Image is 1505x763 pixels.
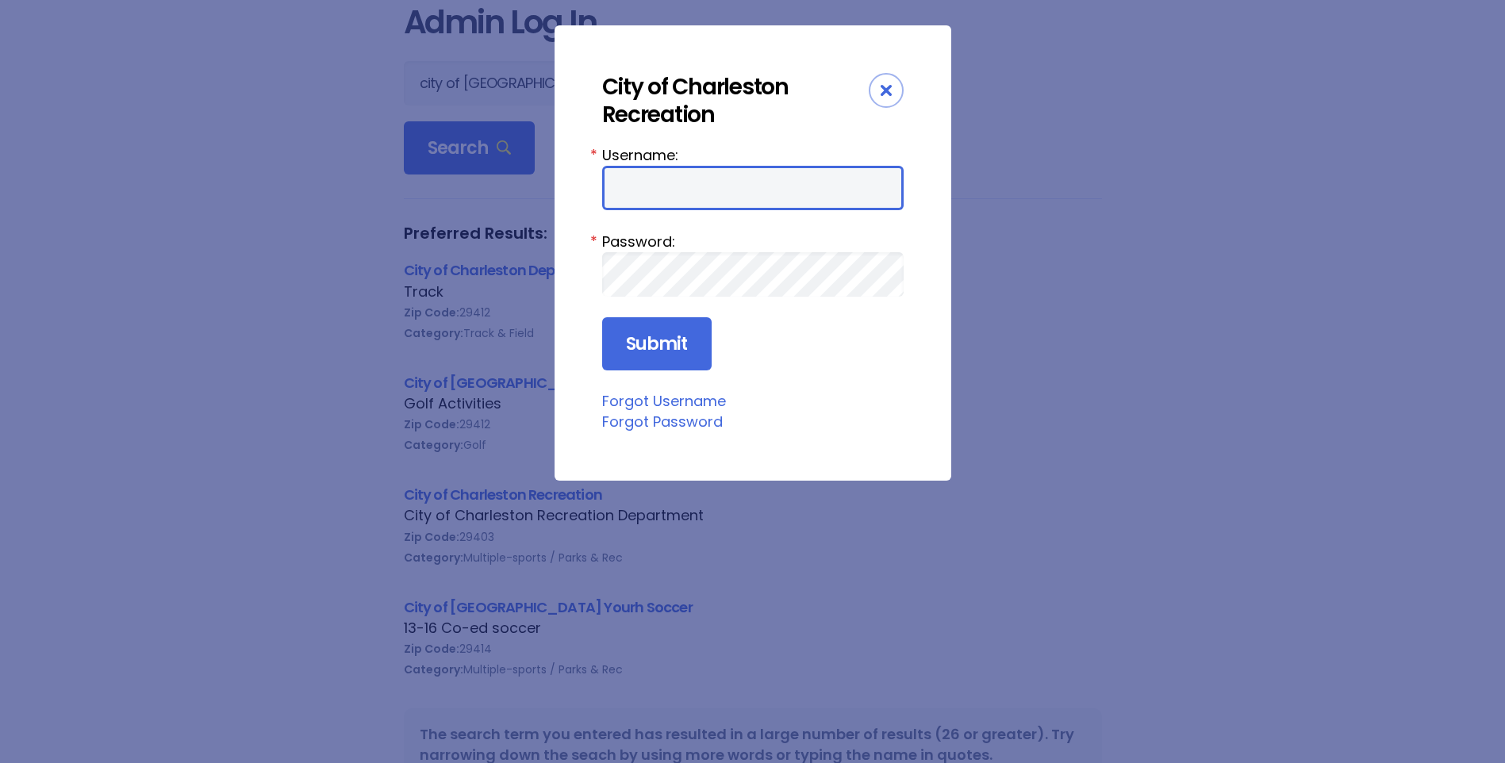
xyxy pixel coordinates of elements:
[602,144,904,166] label: Username:
[602,73,869,128] div: City of Charleston Recreation
[602,412,723,431] a: Forgot Password
[602,231,904,252] label: Password:
[869,73,904,108] div: Close
[602,317,712,371] input: Submit
[602,391,726,411] a: Forgot Username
